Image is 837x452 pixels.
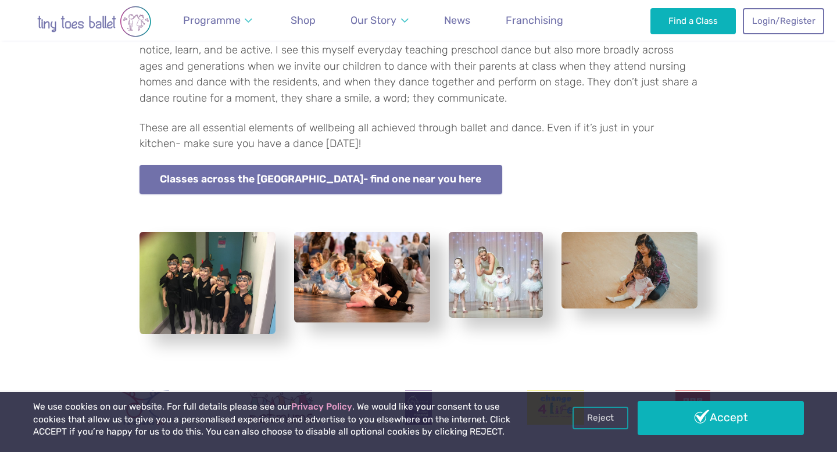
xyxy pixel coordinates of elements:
a: Find a Class [650,8,736,34]
a: View full-size image [561,232,697,308]
span: News [444,14,470,26]
img: tiny toes ballet [13,6,176,37]
a: News [439,8,475,34]
a: Our Story [345,8,414,34]
span: Franchising [506,14,563,26]
img: Para Dance UK [119,390,169,425]
a: Classes across the [GEOGRAPHIC_DATA]- find one near you here [139,165,502,195]
a: Franchising [500,8,568,34]
a: View full-size image [294,232,430,322]
a: Login/Register [743,8,824,34]
a: View full-size image [449,232,543,317]
p: I agree with [PERSON_NAME] that dance is “The perfect wellbeing tool”. Dance allows us all to con... [139,27,697,107]
span: Shop [291,14,316,26]
a: Accept [638,401,804,435]
span: Programme [183,14,241,26]
p: These are all essential elements of wellbeing all achieved through ballet and dance. Even if it’s... [139,120,697,152]
span: Our Story [350,14,396,26]
a: View full-size image [139,232,276,334]
a: Shop [285,8,321,34]
a: Privacy Policy [291,401,352,412]
a: Reject [573,407,628,429]
a: Programme [178,8,258,34]
p: We use cookies on our website. For full details please see our . We would like your consent to us... [33,401,534,439]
